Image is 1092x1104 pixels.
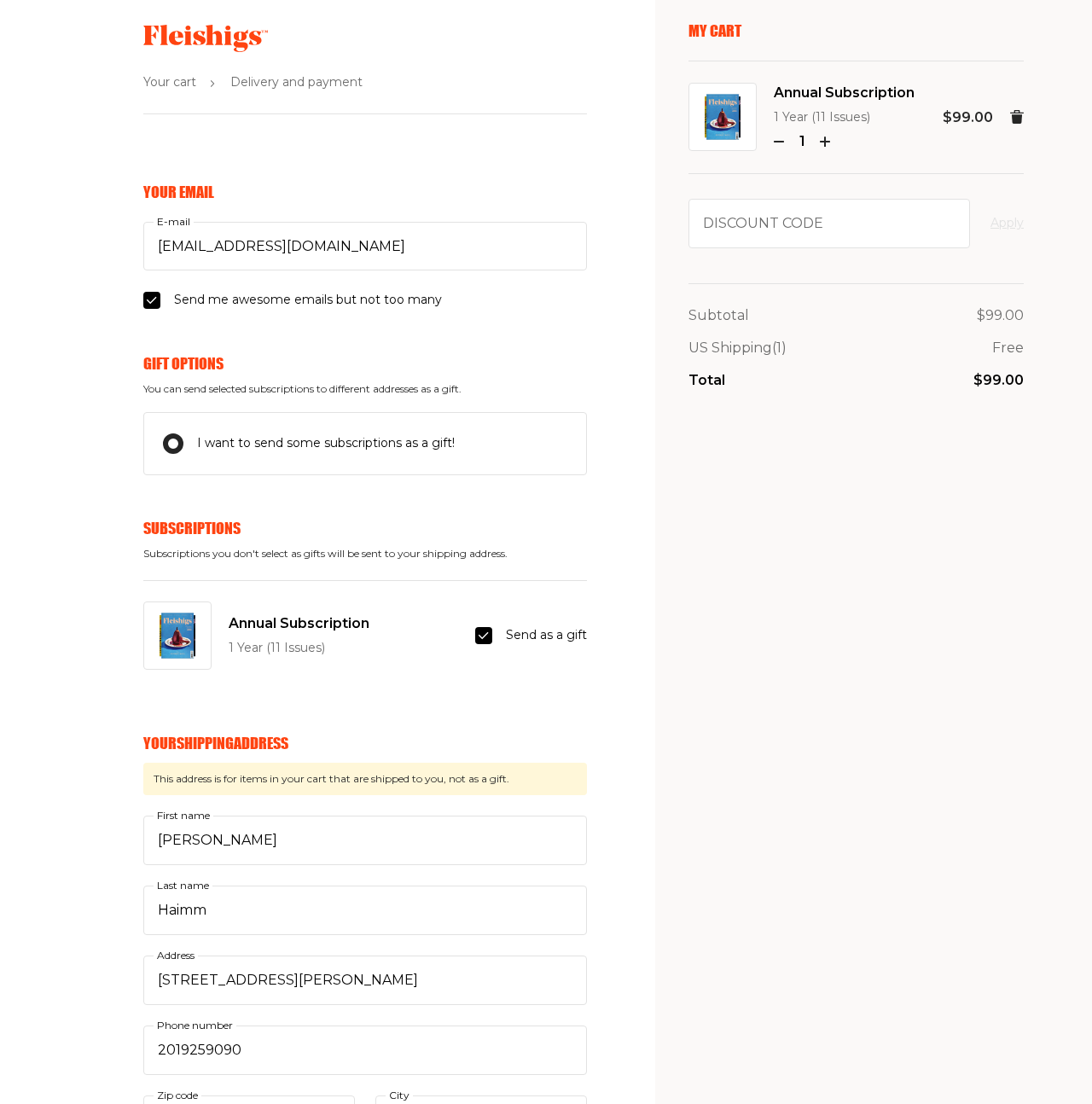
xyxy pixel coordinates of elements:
[154,806,213,825] label: First name
[688,199,970,248] input: Discount code
[143,183,214,201] h6: Your Email
[143,816,587,865] input: First name
[230,73,363,93] span: Delivery and payment
[791,131,813,153] p: 1
[506,625,587,646] span: Send as a gift
[992,337,1024,359] p: Free
[154,1016,236,1035] label: Phone number
[688,21,1024,40] p: My Cart
[688,337,787,359] p: US Shipping (1)
[160,613,195,659] img: Annual Subscription Image
[688,305,749,327] p: Subtotal
[143,763,587,795] span: This address is for items in your cart that are shipped to you, not as a gift.
[143,1026,587,1075] input: Phone number
[774,82,915,104] span: Annual Subscription
[973,369,1024,392] p: $99.00
[143,956,587,1005] input: Address
[977,305,1024,327] p: $99.00
[143,354,587,373] h6: Gift Options
[143,519,587,537] h6: Subscriptions
[688,369,725,392] p: Total
[705,94,741,140] img: Annual Subscription Image
[990,213,1024,234] button: Apply
[143,383,587,395] span: You can send selected subscriptions to different addresses as a gift.
[154,946,198,965] label: Address
[774,107,915,128] p: 1 Year (11 Issues)
[197,433,455,454] span: I want to send some subscriptions as a gift!
[143,548,587,560] span: Subscriptions you don't select as gifts will be sent to your shipping address.
[943,107,993,129] p: $99.00
[143,222,587,271] input: E-mail
[143,292,160,309] input: Send me awesome emails but not too many
[229,638,369,659] p: 1 Year (11 Issues)
[154,212,194,230] label: E-mail
[174,290,442,311] span: Send me awesome emails but not too many
[229,613,369,635] span: Annual Subscription
[143,734,587,752] h6: Your Shipping Address
[143,73,196,93] span: Your cart
[143,886,587,935] input: Last name
[154,876,212,895] label: Last name
[163,433,183,454] input: I want to send some subscriptions as a gift!
[475,627,492,644] input: Send as a gift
